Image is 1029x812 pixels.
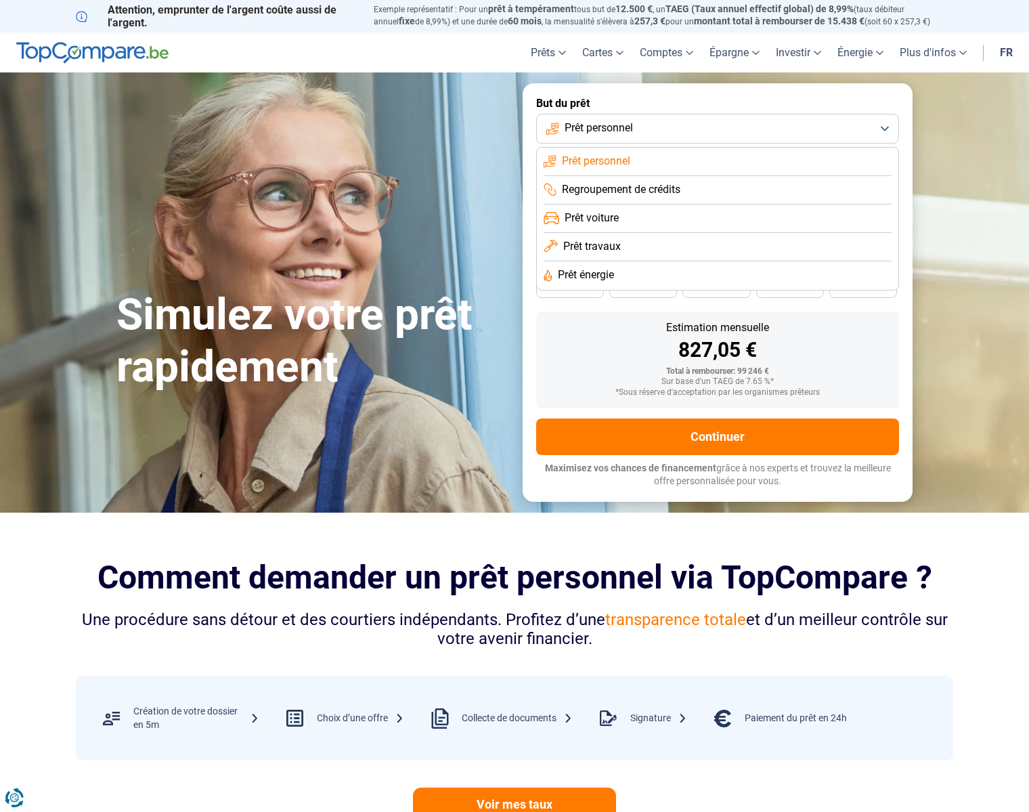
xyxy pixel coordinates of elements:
[536,462,899,488] p: grâce à nos experts et trouvez la meilleure offre personnalisée pour vous.
[630,712,687,725] div: Signature
[892,33,975,72] a: Plus d'infos
[829,33,892,72] a: Énergie
[665,3,854,14] span: TAEG (Taux annuel effectif global) de 8,99%
[701,284,731,292] span: 36 mois
[547,377,888,387] div: Sur base d'un TAEG de 7.65 %*
[632,33,701,72] a: Comptes
[775,284,805,292] span: 30 mois
[76,3,357,29] p: Attention, emprunter de l'argent coûte aussi de l'argent.
[399,16,415,26] span: fixe
[768,33,829,72] a: Investir
[374,3,953,28] p: Exemple représentatif : Pour un tous but de , un (taux débiteur annuel de 8,99%) et une durée de ...
[545,463,716,473] span: Maximisez vos chances de financement
[488,3,574,14] span: prêt à tempérament
[16,42,169,64] img: TopCompare
[317,712,404,725] div: Choix d’une offre
[547,388,888,398] div: *Sous réserve d'acceptation par les organismes prêteurs
[701,33,768,72] a: Épargne
[508,16,542,26] span: 60 mois
[848,284,878,292] span: 24 mois
[116,289,506,393] h1: Simulez votre prêt rapidement
[536,97,899,110] label: But du prêt
[547,367,888,377] div: Total à rembourser: 99 246 €
[562,154,630,169] span: Prêt personnel
[574,33,632,72] a: Cartes
[76,610,953,649] div: Une procédure sans détour et des courtiers indépendants. Profitez d’une et d’un meilleur contrôle...
[615,3,653,14] span: 12.500 €
[628,284,658,292] span: 42 mois
[462,712,573,725] div: Collecte de documents
[523,33,574,72] a: Prêts
[547,322,888,333] div: Estimation mensuelle
[562,182,680,197] span: Regroupement de crédits
[565,211,619,226] span: Prêt voiture
[745,712,847,725] div: Paiement du prêt en 24h
[536,114,899,144] button: Prêt personnel
[605,610,746,629] span: transparence totale
[76,559,953,596] h2: Comment demander un prêt personnel via TopCompare ?
[563,239,621,254] span: Prêt travaux
[547,340,888,360] div: 827,05 €
[133,705,259,731] div: Création de votre dossier en 5m
[694,16,864,26] span: montant total à rembourser de 15.438 €
[565,121,633,135] span: Prêt personnel
[536,419,899,455] button: Continuer
[634,16,665,26] span: 257,3 €
[558,268,614,282] span: Prêt énergie
[555,284,585,292] span: 48 mois
[992,33,1021,72] a: fr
